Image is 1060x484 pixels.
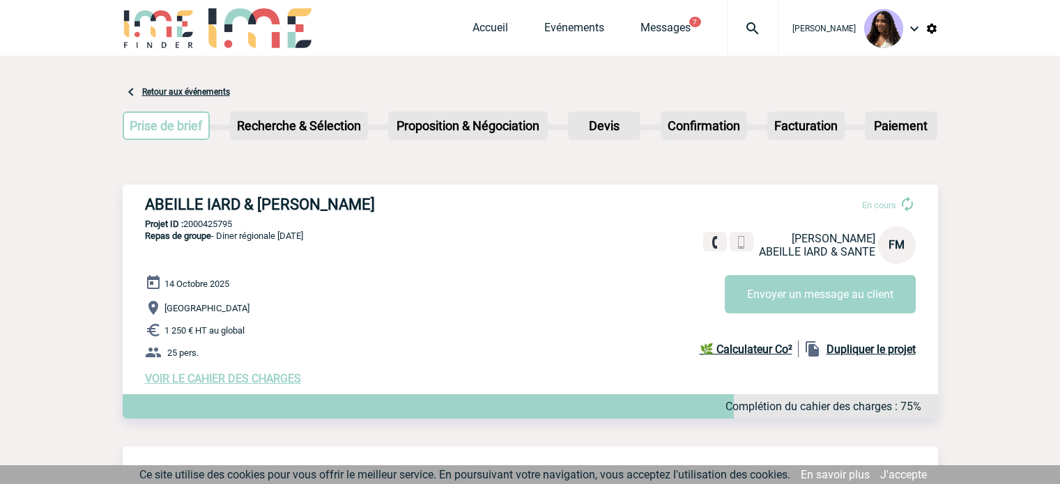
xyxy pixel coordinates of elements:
[700,343,792,356] b: 🌿 Calculateur Co²
[139,468,790,481] span: Ce site utilise des cookies pour vous offrir le meilleur service. En poursuivant votre navigation...
[145,372,301,385] a: VOIR LE CAHIER DES CHARGES
[145,219,183,229] b: Projet ID :
[231,113,367,139] p: Recherche & Sélection
[145,231,303,241] span: - Diner régionale [DATE]
[142,87,230,97] a: Retour aux événements
[473,21,508,40] a: Accueil
[145,231,211,241] span: Repas de groupe
[164,325,245,336] span: 1 250 € HT au global
[145,196,563,213] h3: ABEILLE IARD & [PERSON_NAME]
[123,219,938,229] p: 2000425795
[164,303,249,313] span: [GEOGRAPHIC_DATA]
[569,113,639,139] p: Devis
[889,238,905,251] span: FM
[880,468,927,481] a: J'accepte
[801,468,870,481] a: En savoir plus
[689,17,701,27] button: 7
[759,245,875,258] span: ABEILLE IARD & SANTE
[735,236,748,249] img: portable.png
[640,21,691,40] a: Messages
[709,236,721,249] img: fixe.png
[167,348,199,358] span: 25 pers.
[390,113,546,139] p: Proposition & Négociation
[769,113,843,139] p: Facturation
[804,341,821,357] img: file_copy-black-24dp.png
[864,9,903,48] img: 131234-0.jpg
[123,8,195,48] img: IME-Finder
[662,113,746,139] p: Confirmation
[544,21,604,40] a: Evénements
[792,232,875,245] span: [PERSON_NAME]
[792,24,856,33] span: [PERSON_NAME]
[164,279,229,289] span: 14 Octobre 2025
[725,275,916,313] button: Envoyer un message au client
[866,113,936,139] p: Paiement
[700,341,799,357] a: 🌿 Calculateur Co²
[827,343,916,356] b: Dupliquer le projet
[862,200,896,210] span: En cours
[124,113,209,139] p: Prise de brief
